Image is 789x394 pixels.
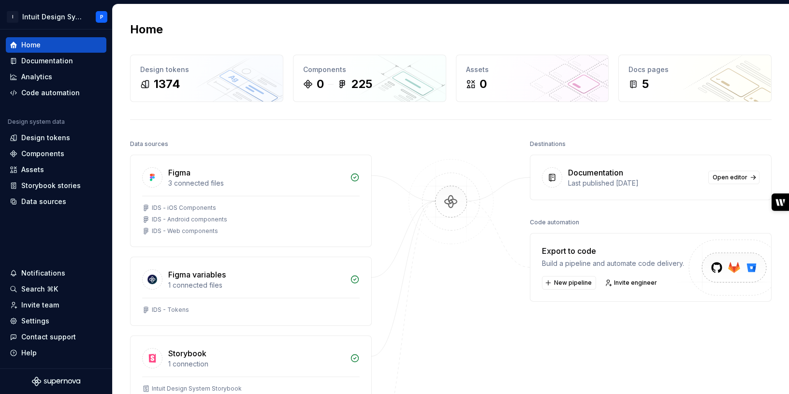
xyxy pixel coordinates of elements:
[6,37,106,53] a: Home
[568,167,623,178] div: Documentation
[568,178,702,188] div: Last published [DATE]
[6,53,106,69] a: Documentation
[168,269,226,280] div: Figma variables
[152,306,189,314] div: IDS - Tokens
[21,72,52,82] div: Analytics
[2,6,110,27] button: IIntuit Design SystemP
[140,65,273,74] div: Design tokens
[21,284,58,294] div: Search ⌘K
[152,227,218,235] div: IDS - Web components
[21,149,64,159] div: Components
[21,165,44,175] div: Assets
[130,22,163,37] h2: Home
[6,345,106,361] button: Help
[168,178,344,188] div: 3 connected files
[6,146,106,161] a: Components
[642,76,649,92] div: 5
[168,280,344,290] div: 1 connected files
[6,194,106,209] a: Data sources
[542,245,684,257] div: Export to code
[8,118,65,126] div: Design system data
[6,281,106,297] button: Search ⌘K
[317,76,324,92] div: 0
[100,13,103,21] div: P
[154,76,180,92] div: 1374
[21,300,59,310] div: Invite team
[708,171,760,184] a: Open editor
[6,69,106,85] a: Analytics
[456,55,609,102] a: Assets0
[7,11,18,23] div: I
[32,377,80,386] svg: Supernova Logo
[130,55,283,102] a: Design tokens1374
[21,133,70,143] div: Design tokens
[152,216,227,223] div: IDS - Android components
[530,216,579,229] div: Code automation
[21,88,80,98] div: Code automation
[466,65,599,74] div: Assets
[168,348,206,359] div: Storybook
[21,348,37,358] div: Help
[6,329,106,345] button: Contact support
[168,167,190,178] div: Figma
[6,130,106,146] a: Design tokens
[21,56,73,66] div: Documentation
[542,276,596,290] button: New pipeline
[152,385,242,393] div: Intuit Design System Storybook
[6,178,106,193] a: Storybook stories
[618,55,772,102] a: Docs pages5
[130,155,372,247] a: Figma3 connected filesIDS - iOS ComponentsIDS - Android componentsIDS - Web components
[130,137,168,151] div: Data sources
[168,359,344,369] div: 1 connection
[21,40,41,50] div: Home
[351,76,372,92] div: 225
[614,279,657,287] span: Invite engineer
[21,332,76,342] div: Contact support
[21,268,65,278] div: Notifications
[6,85,106,101] a: Code automation
[530,137,566,151] div: Destinations
[602,276,661,290] a: Invite engineer
[21,181,81,190] div: Storybook stories
[21,197,66,206] div: Data sources
[6,162,106,177] a: Assets
[21,316,49,326] div: Settings
[542,259,684,268] div: Build a pipeline and automate code delivery.
[480,76,487,92] div: 0
[130,257,372,326] a: Figma variables1 connected filesIDS - Tokens
[554,279,592,287] span: New pipeline
[293,55,446,102] a: Components0225
[22,12,84,22] div: Intuit Design System
[6,265,106,281] button: Notifications
[713,174,747,181] span: Open editor
[152,204,216,212] div: IDS - iOS Components
[303,65,436,74] div: Components
[6,313,106,329] a: Settings
[6,297,106,313] a: Invite team
[628,65,761,74] div: Docs pages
